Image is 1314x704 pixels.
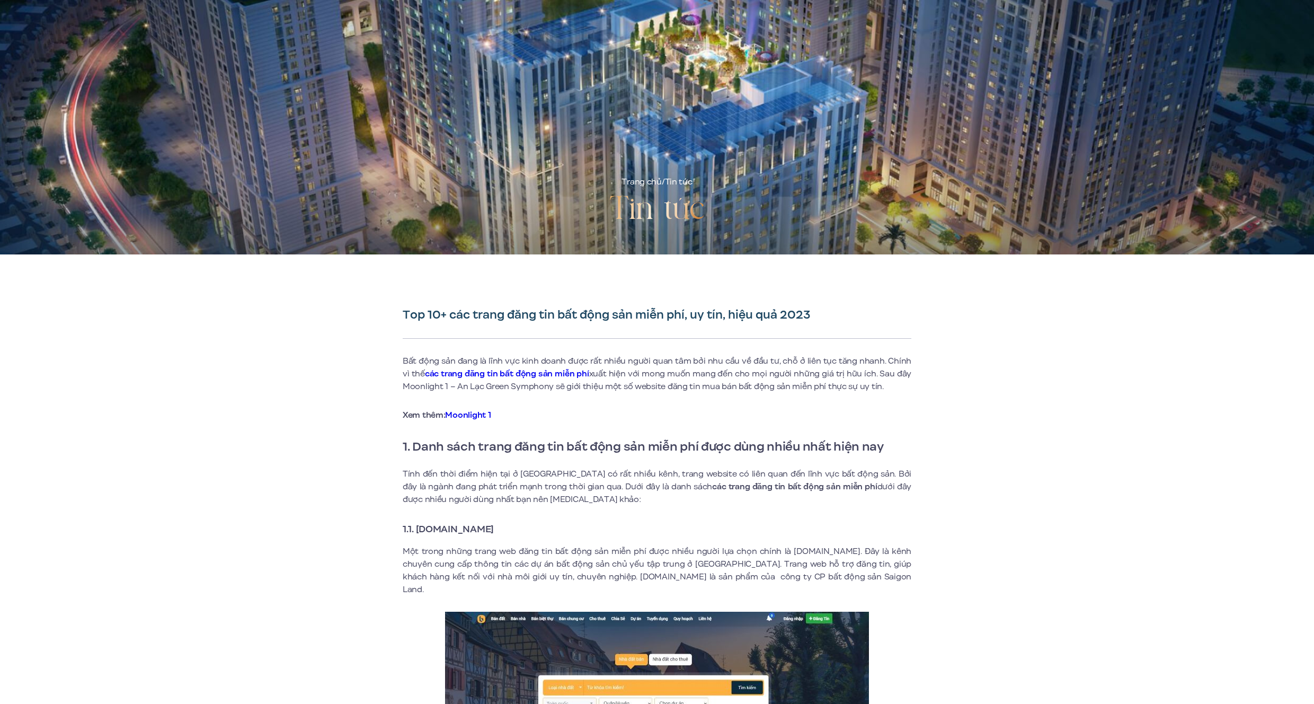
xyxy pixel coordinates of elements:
p: Bất động sản đang là lĩnh vực kinh doanh được rất nhiều người quan tâm bởi nhu cầu về đầu tư, chỗ... [403,355,911,393]
strong: 1. Danh sách trang đăng tin bất động sản miễn phí được dùng nhiều nhất hiện nay [403,437,884,455]
strong: các trang đăng tin bất động sản miễn phí [712,481,877,492]
h1: Top 10+ các trang đăng tin bất động sản miễn phí, uy tín, hiệu quả 2023 [403,307,911,322]
p: Tính đến thời điểm hiện tại ở [GEOGRAPHIC_DATA] có rất nhiều kênh, trang website có liên quan đến... [403,468,911,506]
a: các trang đăng tin bất động sản miễn phí [425,368,589,380]
strong: 1.1. [DOMAIN_NAME] [403,522,494,536]
a: Moonlight 1 [445,409,491,421]
strong: Xem thêm: [403,409,491,421]
p: Một trong những trang web đăng tin bất động sản miễn phí được nhiều người lựa chọn chính là [DOMA... [403,545,911,596]
a: Trang chủ [622,176,661,188]
div: / [622,176,692,189]
span: Tin tức [665,176,692,188]
h2: Tin tức [609,189,705,231]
